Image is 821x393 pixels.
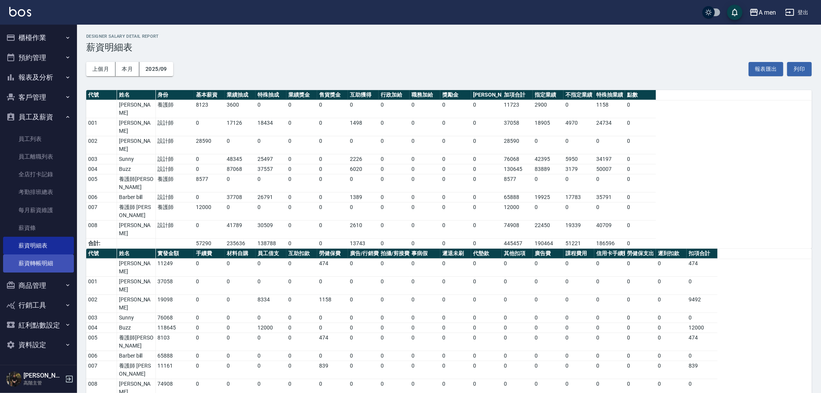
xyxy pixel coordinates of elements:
[379,295,410,313] td: 0
[440,174,471,192] td: 0
[225,249,256,259] th: 材料自購
[563,174,594,192] td: 0
[194,239,225,249] td: 57290
[471,259,502,277] td: 0
[440,277,471,295] td: 0
[440,249,471,259] th: 遲退未刷
[502,259,533,277] td: 0
[625,164,656,174] td: 0
[594,202,625,221] td: 0
[379,259,410,277] td: 0
[379,154,410,164] td: 0
[348,100,379,118] td: 0
[594,100,625,118] td: 1158
[117,221,156,239] td: [PERSON_NAME]
[286,136,317,154] td: 0
[256,277,286,295] td: 0
[117,118,156,136] td: [PERSON_NAME]
[440,118,471,136] td: 0
[625,239,656,249] td: 0
[410,249,440,259] th: 事病假
[594,221,625,239] td: 40709
[3,295,74,315] button: 行銷工具
[286,259,317,277] td: 0
[594,164,625,174] td: 50007
[410,239,440,249] td: 0
[594,136,625,154] td: 0
[440,221,471,239] td: 0
[156,221,194,239] td: 設計師
[3,148,74,166] a: 員工離職列表
[440,239,471,249] td: 0
[410,259,440,277] td: 0
[194,100,225,118] td: 8123
[502,221,533,239] td: 74908
[759,8,776,17] div: A men
[440,90,471,100] th: 獎勵金
[3,237,74,254] a: 薪資明細表
[563,118,594,136] td: 4970
[379,164,410,174] td: 0
[194,221,225,239] td: 0
[440,136,471,154] td: 0
[86,62,115,76] button: 上個月
[379,249,410,259] th: 拍攝/剪接費
[348,164,379,174] td: 6020
[410,221,440,239] td: 0
[156,295,194,313] td: 19098
[117,192,156,202] td: Barber bill
[379,277,410,295] td: 0
[86,202,117,221] td: 007
[86,295,117,313] td: 002
[379,100,410,118] td: 0
[86,90,812,249] table: a dense table
[225,259,256,277] td: 0
[194,90,225,100] th: 基本薪資
[225,239,256,249] td: 235636
[594,192,625,202] td: 35791
[563,136,594,154] td: 0
[117,100,156,118] td: [PERSON_NAME]
[410,277,440,295] td: 0
[594,277,625,295] td: 0
[533,136,563,154] td: 0
[687,277,717,295] td: 0
[86,164,117,174] td: 004
[286,192,317,202] td: 0
[348,202,379,221] td: 0
[117,174,156,192] td: 養護師[PERSON_NAME]
[117,164,156,174] td: Buzz
[286,221,317,239] td: 0
[3,87,74,107] button: 客戶管理
[440,202,471,221] td: 0
[139,62,173,76] button: 2025/09
[194,249,225,259] th: 手續費
[502,277,533,295] td: 0
[194,174,225,192] td: 8577
[502,174,533,192] td: 8577
[749,62,783,76] button: 報表匯出
[3,219,74,237] a: 薪資條
[533,164,563,174] td: 83889
[625,202,656,221] td: 0
[256,239,286,249] td: 138788
[625,221,656,239] td: 0
[286,118,317,136] td: 0
[379,136,410,154] td: 0
[687,259,717,277] td: 474
[440,259,471,277] td: 0
[533,192,563,202] td: 19925
[286,202,317,221] td: 0
[563,221,594,239] td: 19339
[625,277,656,295] td: 0
[348,277,379,295] td: 0
[286,295,317,313] td: 0
[194,295,225,313] td: 0
[563,154,594,164] td: 5950
[256,295,286,313] td: 8334
[317,90,348,100] th: 售貨獎金
[194,164,225,174] td: 0
[348,90,379,100] th: 互助獲得
[256,192,286,202] td: 26791
[379,192,410,202] td: 0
